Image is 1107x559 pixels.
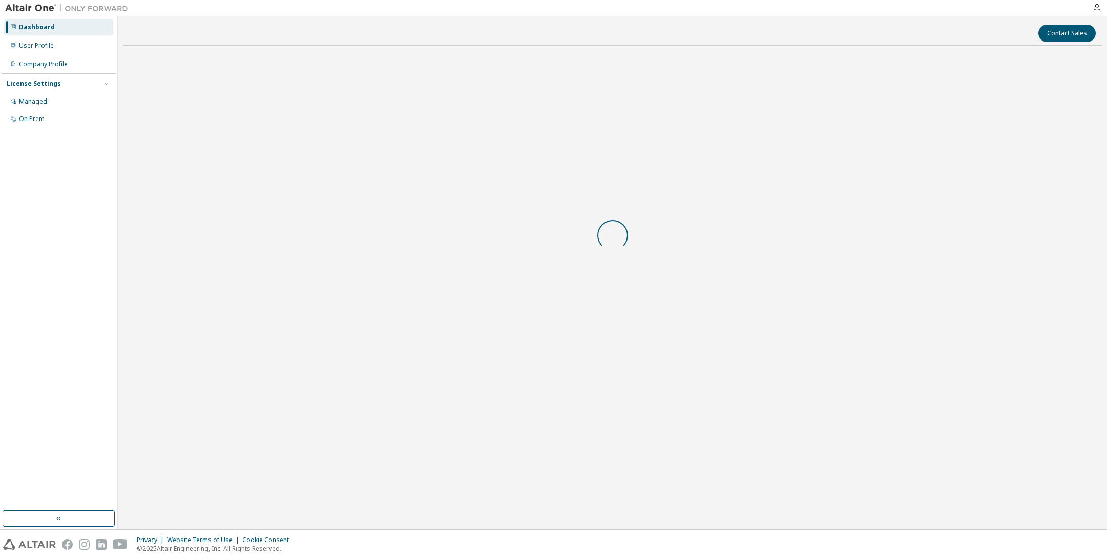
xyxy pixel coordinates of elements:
div: On Prem [19,115,45,123]
div: Website Terms of Use [167,536,242,544]
div: Privacy [137,536,167,544]
button: Contact Sales [1038,25,1096,42]
div: User Profile [19,42,54,50]
div: Cookie Consent [242,536,295,544]
img: facebook.svg [62,539,73,550]
img: youtube.svg [113,539,128,550]
img: altair_logo.svg [3,539,56,550]
img: instagram.svg [79,539,90,550]
img: Altair One [5,3,133,13]
div: Managed [19,97,47,106]
img: linkedin.svg [96,539,107,550]
div: License Settings [7,79,61,88]
div: Company Profile [19,60,68,68]
p: © 2025 Altair Engineering, Inc. All Rights Reserved. [137,544,295,553]
div: Dashboard [19,23,55,31]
